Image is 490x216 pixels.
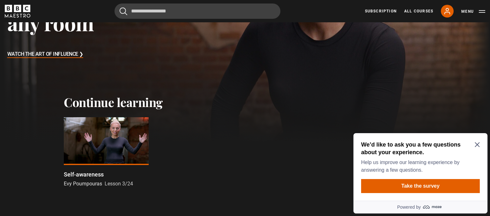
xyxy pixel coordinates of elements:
[120,7,127,15] button: Submit the search query
[365,8,397,14] a: Subscription
[124,11,129,17] button: Close Maze Prompt
[10,48,129,62] button: Take the survey
[461,8,485,15] button: Toggle navigation
[3,70,137,83] a: Powered by maze
[404,8,433,14] a: All Courses
[64,117,149,188] a: Self-awareness Evy Poumpouras Lesson 3/24
[10,10,126,25] h2: We’d like to ask you a few questions about your experience.
[64,170,104,179] p: Self-awareness
[5,5,30,18] svg: BBC Maestro
[115,4,280,19] input: Search
[7,50,83,59] h3: Watch The Art of Influence ❯
[105,181,133,187] span: Lesson 3/24
[64,95,426,110] h2: Continue learning
[10,28,126,43] p: Help us improve our learning experience by answering a few questions.
[3,3,137,83] div: Optional study invitation
[64,181,102,187] span: Evy Poumpouras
